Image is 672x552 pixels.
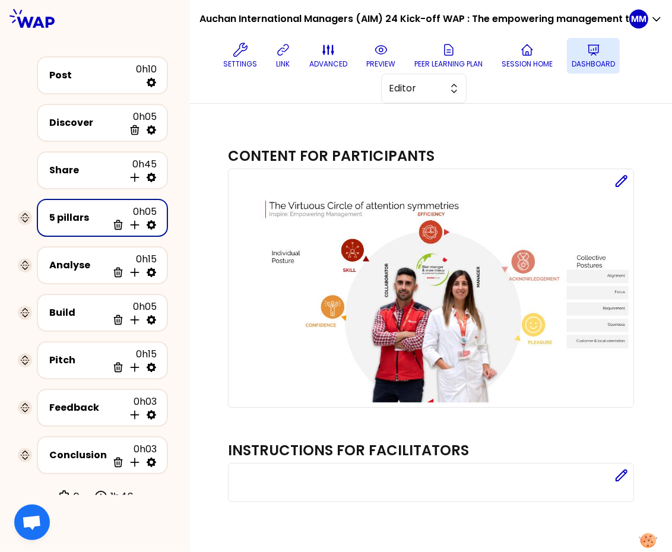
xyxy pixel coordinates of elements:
div: 0h05 [124,110,157,136]
img: filesOfInstructions%2F92sZjdls7SB8Xa2H-5%20pillars.jpg [248,188,629,402]
button: Settings [218,38,262,74]
div: Build [50,306,107,320]
div: 5 pillars [50,211,107,225]
div: 0h45 [124,157,157,183]
p: advanced [309,59,347,69]
div: Discover [50,116,124,130]
div: Post [50,68,137,83]
button: Session home [497,38,557,74]
p: Peer learning plan [414,59,483,69]
div: Analyse [50,258,107,272]
p: Dashboard [572,59,615,69]
p: preview [366,59,395,69]
div: Feedback [50,401,124,415]
div: Share [50,163,124,177]
a: Ouvrir le chat [14,505,50,540]
button: Peer learning plan [410,38,487,74]
p: MM [631,13,646,25]
div: 0h05 [107,205,157,231]
span: Editor [389,81,442,96]
p: 1h46 [110,488,134,505]
p: link [277,59,290,69]
button: Editor [381,74,467,103]
button: MM [629,9,663,28]
h2: Content for participants [228,147,435,166]
div: 0h10 [137,62,157,88]
p: Session home [502,59,553,69]
div: Pitch [50,353,107,367]
p: 9 [73,488,80,505]
p: Settings [223,59,257,69]
button: advanced [305,38,352,74]
button: preview [362,38,400,74]
button: Dashboard [567,38,620,74]
div: 0h15 [107,252,157,278]
div: Conclusion [50,448,107,462]
div: 0h03 [124,395,157,421]
h2: Instructions for facilitators [228,441,469,460]
button: link [271,38,295,74]
div: 0h05 [107,300,157,326]
div: 0h15 [107,347,157,373]
div: 0h03 [107,442,157,468]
